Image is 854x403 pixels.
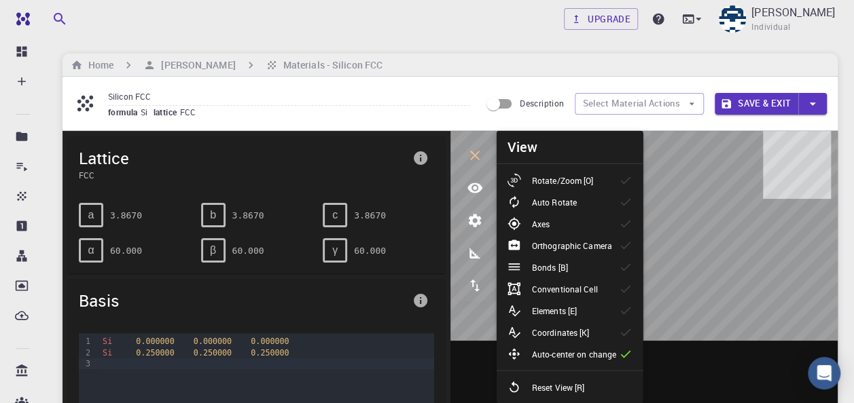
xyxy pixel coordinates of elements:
[532,283,598,295] p: Conventional Cell
[79,336,92,347] div: 1
[108,107,141,117] span: formula
[532,326,590,339] p: Coordinates [K]
[88,244,94,256] span: α
[194,337,232,346] span: 0.000000
[232,204,264,227] pre: 3.8670
[575,93,704,115] button: Select Material Actions
[110,204,142,227] pre: 3.8670
[532,261,568,273] p: Bonds [B]
[79,358,92,369] div: 3
[520,98,564,109] span: Description
[79,169,407,181] span: FCC
[407,145,434,172] button: info
[532,305,577,317] p: Elements [E]
[83,58,113,73] h6: Home
[354,204,386,227] pre: 3.8670
[154,107,180,117] span: lattice
[194,348,232,358] span: 0.250000
[751,20,790,34] span: Individual
[103,348,112,358] span: Si
[332,244,338,256] span: γ
[88,209,94,221] span: a
[532,381,585,394] p: Reset View [R]
[251,348,289,358] span: 0.250000
[532,196,577,208] p: Auto Rotate
[141,107,154,117] span: Si
[751,4,835,20] p: [PERSON_NAME]
[210,209,216,221] span: b
[103,337,112,346] span: Si
[719,5,746,33] img: GODA VASANTHARAO
[11,12,30,26] img: logo
[156,58,235,73] h6: [PERSON_NAME]
[79,290,407,311] span: Basis
[278,58,382,73] h6: Materials - Silicon FCC
[532,239,612,252] p: Orthographic Camera
[110,239,142,263] pre: 60.000
[136,348,174,358] span: 0.250000
[407,287,434,314] button: info
[532,174,594,187] p: Rotate/Zoom [O]
[251,337,289,346] span: 0.000000
[715,93,798,115] button: Save & Exit
[136,337,174,346] span: 0.000000
[332,209,338,221] span: c
[79,147,407,169] span: Lattice
[79,347,92,358] div: 2
[210,244,216,256] span: β
[508,136,538,158] h6: View
[532,218,550,230] p: Axes
[68,58,385,73] nav: breadcrumb
[564,8,638,30] a: Upgrade
[808,357,840,389] div: Open Intercom Messenger
[232,239,264,263] pre: 60.000
[532,348,616,360] p: Auto-center on change
[354,239,386,263] pre: 60.000
[27,9,76,22] span: Support
[179,107,201,117] span: FCC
